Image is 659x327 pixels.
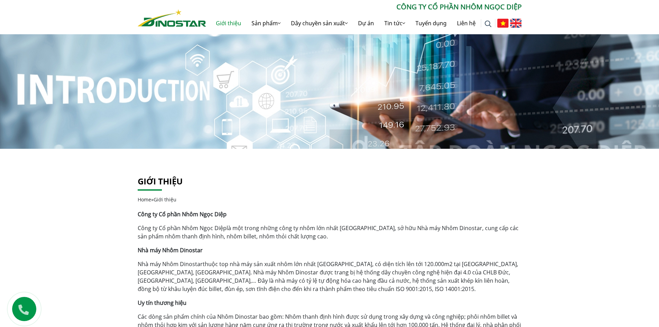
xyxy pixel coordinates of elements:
[138,299,186,307] strong: Uy tín thương hiệu
[138,196,176,203] span: »
[485,20,492,27] img: search
[246,12,286,34] a: Sản phẩm
[138,246,203,254] strong: Nhà máy Nhôm Dinostar
[154,196,176,203] span: Giới thiệu
[138,210,227,218] strong: Công ty Cổ phần Nhôm Ngọc Diệp
[138,224,522,240] p: là một trong những công ty nhôm lớn nhất [GEOGRAPHIC_DATA], sở hữu Nhà máy Nhôm Dinostar, cung cấ...
[138,175,183,187] a: Giới thiệu
[510,19,522,28] img: English
[211,12,246,34] a: Giới thiệu
[410,12,452,34] a: Tuyển dụng
[452,12,481,34] a: Liên hệ
[138,260,203,268] a: Nhà máy Nhôm Dinostar
[286,12,353,34] a: Dây chuyền sản xuất
[138,9,206,27] img: Nhôm Dinostar
[138,260,522,293] p: thuộc top nhà máy sản xuất nhôm lớn nhất [GEOGRAPHIC_DATA], có diện tích lên tới 120.000m2 tại [G...
[497,19,509,28] img: Tiếng Việt
[206,2,522,12] p: CÔNG TY CỔ PHẦN NHÔM NGỌC DIỆP
[353,12,379,34] a: Dự án
[138,224,227,232] a: Công ty Cổ phần Nhôm Ngọc Diệp
[138,196,151,203] a: Home
[379,12,410,34] a: Tin tức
